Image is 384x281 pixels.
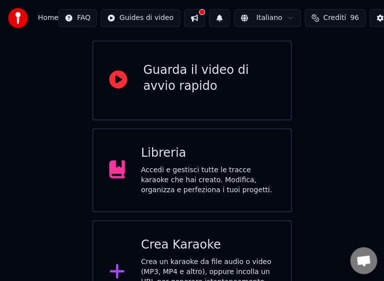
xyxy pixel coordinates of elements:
span: 96 [350,13,359,23]
img: youka [8,8,28,28]
div: Crea Karaoke [141,237,275,253]
button: Guides di video [101,9,180,27]
nav: breadcrumb [38,13,58,23]
span: Home [38,13,58,23]
div: Guarda il video di avvio rapido [143,62,275,94]
button: Crediti96 [305,9,366,27]
span: Crediti [323,13,346,23]
div: Accedi e gestisci tutte le tracce karaoke che hai creato. Modifica, organizza e perfeziona i tuoi... [141,165,275,195]
div: Aprire la chat [350,247,377,274]
button: FAQ [58,9,97,27]
div: Libreria [141,145,275,161]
